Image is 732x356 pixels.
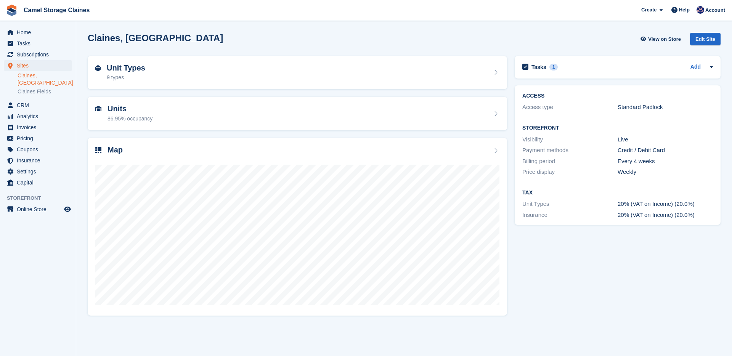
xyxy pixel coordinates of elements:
span: Subscriptions [17,49,63,60]
a: menu [4,144,72,155]
div: Price display [522,168,618,176]
span: Pricing [17,133,63,144]
span: Tasks [17,38,63,49]
a: Camel Storage Claines [21,4,93,16]
a: menu [4,38,72,49]
span: Home [17,27,63,38]
div: 86.95% occupancy [108,115,152,123]
div: 20% (VAT on Income) (20.0%) [618,211,713,220]
div: Billing period [522,157,618,166]
a: Map [88,138,507,316]
span: Storefront [7,194,76,202]
h2: Map [108,146,123,154]
h2: Tasks [531,64,546,71]
span: Coupons [17,144,63,155]
a: View on Store [639,33,684,45]
a: menu [4,111,72,122]
a: Units 86.95% occupancy [88,97,507,130]
a: menu [4,133,72,144]
span: CRM [17,100,63,111]
a: Edit Site [690,33,721,48]
h2: Tax [522,190,713,196]
a: Add [690,63,701,72]
span: View on Store [648,35,681,43]
h2: ACCESS [522,93,713,99]
h2: Storefront [522,125,713,131]
a: Claines, [GEOGRAPHIC_DATA] [18,72,72,87]
div: Access type [522,103,618,112]
span: Capital [17,177,63,188]
span: Insurance [17,155,63,166]
span: Account [705,6,725,14]
div: Payment methods [522,146,618,155]
a: menu [4,60,72,71]
img: unit-type-icn-2b2737a686de81e16bb02015468b77c625bbabd49415b5ef34ead5e3b44a266d.svg [95,65,101,71]
a: menu [4,155,72,166]
a: menu [4,166,72,177]
a: Claines Fields [18,88,72,95]
div: Weekly [618,168,713,176]
img: map-icn-33ee37083ee616e46c38cad1a60f524a97daa1e2b2c8c0bc3eb3415660979fc1.svg [95,147,101,153]
span: Invoices [17,122,63,133]
img: unit-icn-7be61d7bf1b0ce9d3e12c5938cc71ed9869f7b940bace4675aadf7bd6d80202e.svg [95,106,101,111]
div: Live [618,135,713,144]
a: menu [4,49,72,60]
img: Rod [697,6,704,14]
a: menu [4,122,72,133]
span: Settings [17,166,63,177]
h2: Unit Types [107,64,145,72]
div: Credit / Debit Card [618,146,713,155]
a: menu [4,177,72,188]
h2: Claines, [GEOGRAPHIC_DATA] [88,33,223,43]
div: Standard Padlock [618,103,713,112]
a: Unit Types 9 types [88,56,507,90]
div: Edit Site [690,33,721,45]
a: Preview store [63,205,72,214]
div: 20% (VAT on Income) (20.0%) [618,200,713,208]
img: stora-icon-8386f47178a22dfd0bd8f6a31ec36ba5ce8667c1dd55bd0f319d3a0aa187defe.svg [6,5,18,16]
div: Unit Types [522,200,618,208]
div: 9 types [107,74,145,82]
span: Help [679,6,690,14]
h2: Units [108,104,152,113]
span: Create [641,6,657,14]
div: Every 4 weeks [618,157,713,166]
a: menu [4,27,72,38]
div: 1 [549,64,558,71]
span: Online Store [17,204,63,215]
a: menu [4,100,72,111]
div: Visibility [522,135,618,144]
div: Insurance [522,211,618,220]
a: menu [4,204,72,215]
span: Sites [17,60,63,71]
span: Analytics [17,111,63,122]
